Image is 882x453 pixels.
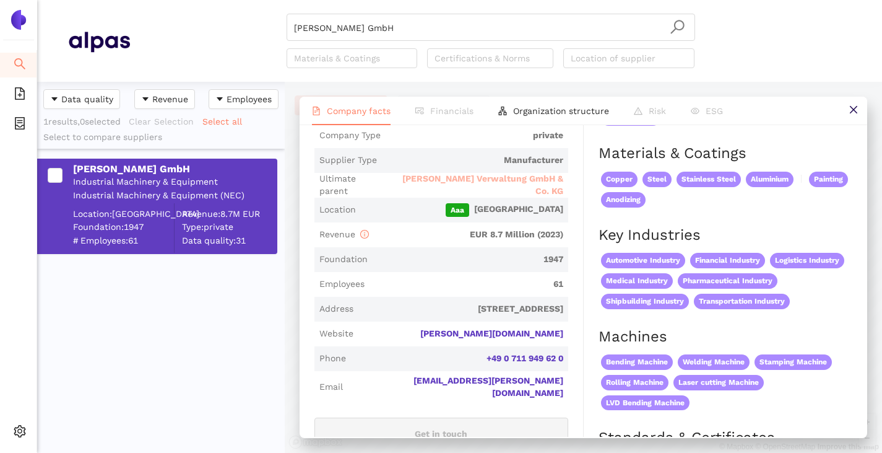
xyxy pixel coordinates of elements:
[215,95,224,105] span: caret-down
[386,130,563,142] span: private
[319,130,381,142] span: Company Type
[706,106,723,116] span: ESG
[14,113,26,138] span: container
[43,117,121,126] span: 1 results, 0 selected
[202,115,242,128] span: Select all
[319,253,368,266] span: Foundation
[374,229,563,241] span: EUR 8.7 Million (2023)
[678,354,750,370] span: Welding Machine
[754,354,832,370] span: Stamping Machine
[68,26,130,57] img: Homepage
[677,172,741,187] span: Stainless Steel
[746,172,793,187] span: Aluminium
[327,106,391,116] span: Company facts
[809,172,848,187] span: Painting
[14,53,26,78] span: search
[770,253,844,268] span: Logistics Industry
[601,395,690,411] span: LVD Bending Machine
[601,354,673,370] span: Bending Machine
[678,273,777,289] span: Pharmaceutical Industry
[202,112,250,131] button: Select all
[415,107,424,115] span: fund-view
[73,190,276,202] div: Industrial Machinery & Equipment (NEC)
[73,162,276,176] div: [PERSON_NAME] GmbH
[73,176,276,188] div: Industrial Machinery & Equipment
[182,221,276,234] span: Type: private
[599,428,852,449] h2: Standards & Certificates
[601,294,689,309] span: Shipbuilding Industry
[50,95,59,105] span: caret-down
[601,192,646,208] span: Anodizing
[358,303,563,315] span: [STREET_ADDRESS]
[690,253,765,268] span: Financial Industry
[319,154,377,167] span: Supplier Type
[134,89,195,109] button: caret-downRevenue
[599,327,852,348] h2: Machines
[446,203,469,217] span: Aaa
[319,353,346,365] span: Phone
[319,381,343,394] span: Email
[361,203,563,217] span: [GEOGRAPHIC_DATA]
[128,112,202,131] button: Clear Selection
[360,230,369,239] span: info-circle
[513,106,609,116] span: Organization structure
[319,303,353,315] span: Address
[634,107,642,115] span: warning
[387,173,563,197] span: [PERSON_NAME] Verwaltung GmbH & Co. KG
[601,253,685,268] span: Automotive Industry
[182,234,276,247] span: Data quality: 31
[14,83,26,108] span: file-add
[849,105,858,115] span: close
[73,208,174,220] div: Location: [GEOGRAPHIC_DATA]
[319,278,365,291] span: Employees
[601,273,673,289] span: Medical Industry
[14,421,26,446] span: setting
[649,106,666,116] span: Risk
[182,208,276,220] div: Revenue: 8.7M EUR
[227,92,272,106] span: Employees
[673,375,764,390] span: Laser cutting Machine
[319,328,353,340] span: Website
[319,204,356,216] span: Location
[373,253,563,266] span: 1947
[601,375,668,390] span: Rolling Machine
[43,131,279,144] div: Select to compare suppliers
[430,106,473,116] span: Financials
[370,278,563,291] span: 61
[601,172,638,187] span: Copper
[694,294,790,309] span: Transportation Industry
[599,225,852,246] h2: Key Industries
[382,154,563,167] span: Manufacturer
[319,173,382,197] span: Ultimate parent
[43,89,120,109] button: caret-downData quality
[498,107,507,115] span: apartment
[141,95,150,105] span: caret-down
[73,221,174,234] span: Foundation: 1947
[670,19,685,35] span: search
[599,143,852,164] h2: Materials & Coatings
[61,92,113,106] span: Data quality
[839,97,867,125] button: close
[319,229,369,239] span: Revenue
[152,92,188,106] span: Revenue
[691,107,699,115] span: eye
[209,89,279,109] button: caret-downEmployees
[9,10,28,30] img: Logo
[73,234,174,247] span: # Employees: 61
[312,107,321,115] span: file-text
[642,172,672,187] span: Steel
